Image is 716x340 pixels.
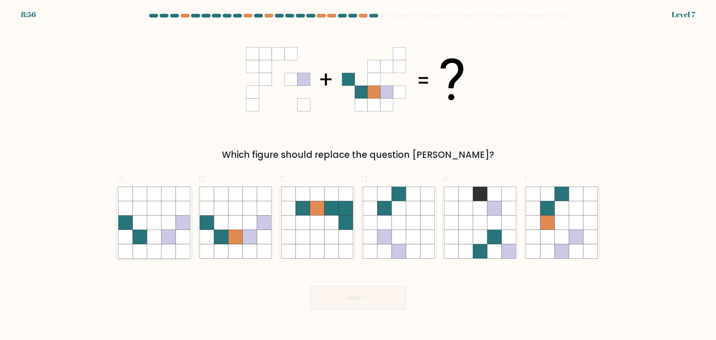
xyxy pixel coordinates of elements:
span: b. [198,171,207,185]
div: Which figure should replace the question [PERSON_NAME]? [121,148,595,162]
span: e. [443,171,451,185]
div: Level 7 [672,9,695,20]
span: c. [279,171,288,185]
div: 8:56 [21,9,36,20]
span: d. [361,171,370,185]
span: a. [116,171,125,185]
button: Next [310,286,406,310]
span: f. [524,171,529,185]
